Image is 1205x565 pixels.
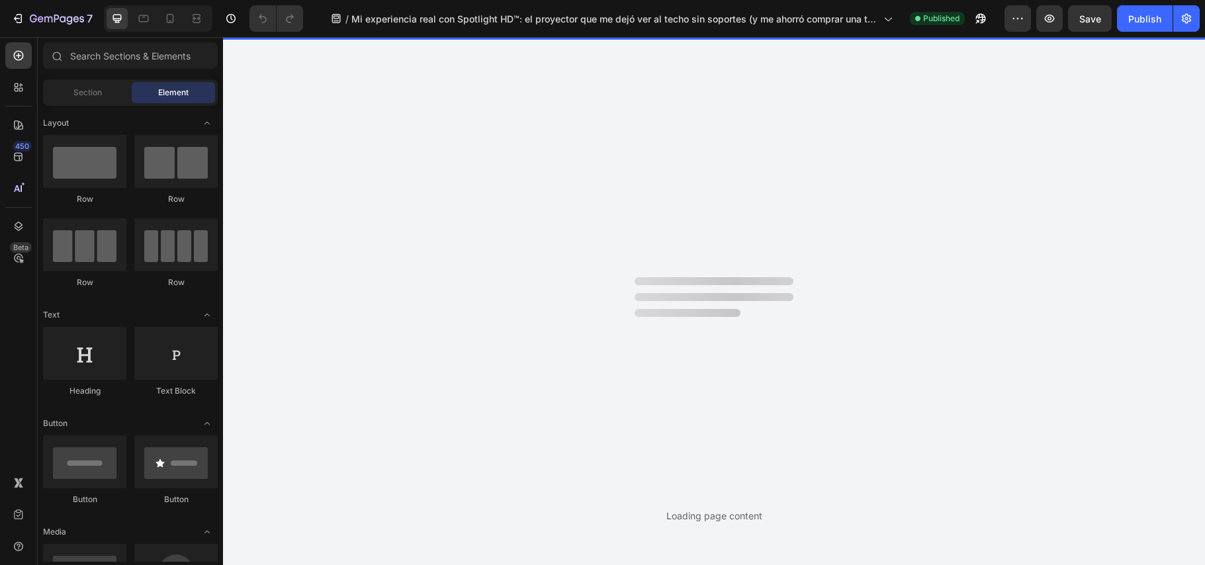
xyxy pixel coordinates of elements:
div: Button [134,494,218,505]
span: Published [923,13,960,24]
button: 7 [5,5,99,32]
span: Layout [43,117,69,129]
div: Row [43,277,126,288]
div: 450 [13,141,32,152]
div: Loading page content [666,509,762,523]
span: Element [158,87,189,99]
span: Media [43,526,66,538]
span: Text [43,309,60,321]
span: Button [43,417,67,429]
span: Toggle open [197,304,218,326]
div: Row [134,277,218,288]
span: Save [1079,13,1101,24]
div: Undo/Redo [249,5,303,32]
span: Toggle open [197,112,218,134]
p: 7 [87,11,93,26]
span: Section [73,87,102,99]
div: Button [43,494,126,505]
input: Search Sections & Elements [43,42,218,69]
div: Publish [1128,12,1161,26]
div: Heading [43,385,126,397]
div: Text Block [134,385,218,397]
span: Mi experiencia real con Spotlight HD™: el proyector que me dejó ver al techo sin soportes (y me a... [351,12,878,26]
div: Row [134,193,218,205]
div: Beta [10,242,32,253]
span: / [345,12,349,26]
button: Publish [1117,5,1173,32]
div: Row [43,193,126,205]
button: Save [1068,5,1112,32]
span: Toggle open [197,413,218,434]
span: Toggle open [197,521,218,543]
